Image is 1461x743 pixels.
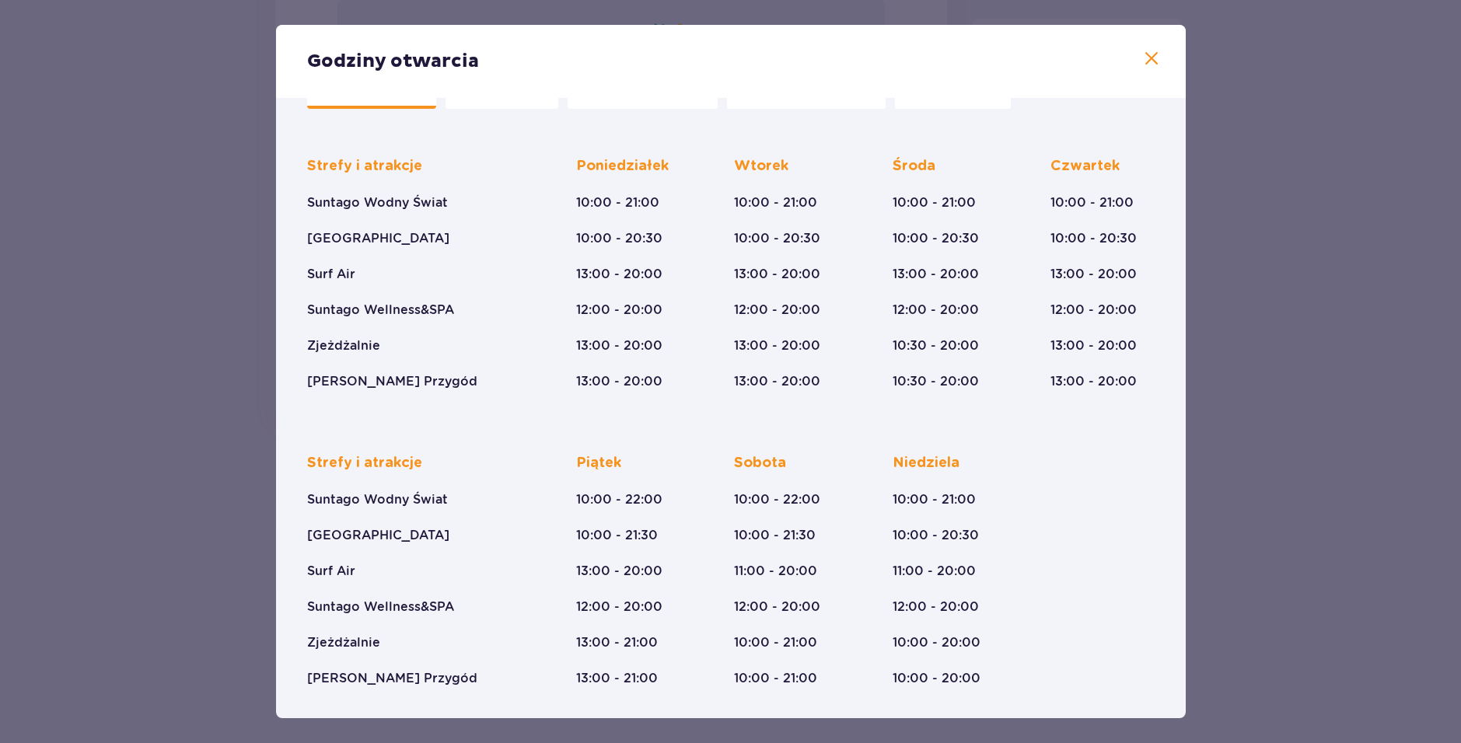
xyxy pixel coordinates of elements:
p: 13:00 - 20:00 [1050,266,1137,283]
p: 10:00 - 21:00 [734,194,817,211]
p: 12:00 - 20:00 [576,598,662,616]
p: Sobota [734,454,786,473]
p: 13:00 - 20:00 [734,373,820,390]
p: 10:00 - 21:00 [576,194,659,211]
p: 10:30 - 20:00 [893,373,979,390]
p: Piątek [576,454,621,473]
p: Środa [893,157,935,176]
p: 10:00 - 21:00 [893,491,976,508]
p: Strefy i atrakcje [307,454,422,473]
p: Wtorek [734,157,788,176]
p: 10:00 - 21:30 [576,527,658,544]
p: 13:00 - 20:00 [576,373,662,390]
p: 12:00 - 20:00 [893,598,979,616]
p: Suntago Wodny Świat [307,194,448,211]
p: [PERSON_NAME] Przygód [307,373,477,390]
p: 10:00 - 21:00 [893,194,976,211]
p: 12:00 - 20:00 [734,598,820,616]
p: 10:30 - 20:00 [893,337,979,354]
p: 10:00 - 20:00 [893,634,980,651]
p: 10:00 - 20:30 [734,230,820,247]
p: 10:00 - 20:30 [1050,230,1137,247]
p: 10:00 - 22:00 [734,491,820,508]
p: 12:00 - 20:00 [734,302,820,319]
p: 13:00 - 20:00 [734,337,820,354]
p: 10:00 - 20:30 [893,527,979,544]
p: 13:00 - 21:00 [576,634,658,651]
p: 10:00 - 21:00 [734,670,817,687]
p: [GEOGRAPHIC_DATA] [307,230,449,247]
p: Surf Air [307,563,355,580]
p: 13:00 - 21:00 [576,670,658,687]
p: Godziny otwarcia [307,50,479,73]
p: Surf Air [307,266,355,283]
p: 13:00 - 20:00 [576,563,662,580]
p: Czwartek [1050,157,1120,176]
p: Zjeżdżalnie [307,337,380,354]
p: Suntago Wellness&SPA [307,598,454,616]
p: Zjeżdżalnie [307,634,380,651]
p: [PERSON_NAME] Przygód [307,670,477,687]
p: 12:00 - 20:00 [893,302,979,319]
p: 13:00 - 20:00 [576,266,662,283]
p: [GEOGRAPHIC_DATA] [307,527,449,544]
p: 13:00 - 20:00 [734,266,820,283]
p: 13:00 - 20:00 [893,266,979,283]
p: Strefy i atrakcje [307,157,422,176]
p: 12:00 - 20:00 [1050,302,1137,319]
p: 11:00 - 20:00 [734,563,817,580]
p: 11:00 - 20:00 [893,563,976,580]
p: 10:00 - 22:00 [576,491,662,508]
p: 12:00 - 20:00 [576,302,662,319]
p: 13:00 - 20:00 [1050,337,1137,354]
p: 13:00 - 20:00 [576,337,662,354]
p: 10:00 - 21:00 [1050,194,1134,211]
p: Niedziela [893,454,959,473]
p: 10:00 - 21:00 [734,634,817,651]
p: Suntago Wodny Świat [307,491,448,508]
p: 13:00 - 20:00 [1050,373,1137,390]
p: 10:00 - 21:30 [734,527,816,544]
p: Poniedziałek [576,157,669,176]
p: Suntago Wellness&SPA [307,302,454,319]
p: 10:00 - 20:30 [893,230,979,247]
p: 10:00 - 20:00 [893,670,980,687]
p: 10:00 - 20:30 [576,230,662,247]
